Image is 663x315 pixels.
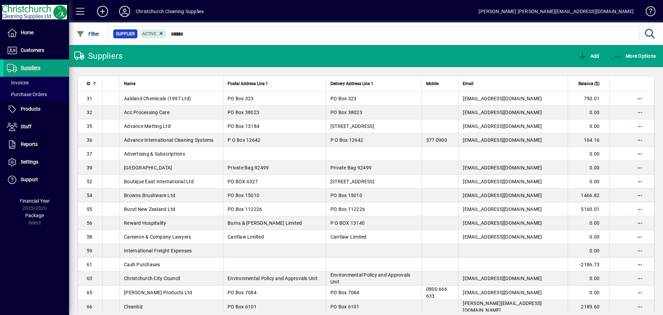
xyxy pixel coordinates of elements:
[124,165,172,170] span: [GEOGRAPHIC_DATA]
[87,96,93,101] span: 31
[463,276,542,281] span: [EMAIL_ADDRESS][DOMAIN_NAME]
[124,80,219,87] div: Name
[228,234,264,240] span: Cantlaw Limited
[330,165,372,170] span: Private Bag 92499
[568,133,609,147] td: 164.16
[330,137,363,143] span: P O Box 12642
[87,165,93,170] span: 39
[463,206,542,212] span: [EMAIL_ADDRESS][DOMAIN_NAME]
[228,137,260,143] span: P O Box 12642
[228,96,254,101] span: PO Box 323
[426,137,447,143] span: 377 0900
[330,80,373,87] span: Delivery Address Line 1
[578,80,599,87] span: Balance ($)
[228,179,258,184] span: PO BOX 6327
[634,121,645,132] button: More options
[330,272,411,285] span: Environmental Policy and Approvals Unit
[142,31,156,36] span: Active
[21,159,38,165] span: Settings
[124,96,191,101] span: Aakland Chemicals (1997 Ltd)
[577,50,601,62] button: Add
[124,123,171,129] span: Advance Matting Ltd
[426,80,454,87] div: Mobile
[463,179,542,184] span: [EMAIL_ADDRESS][DOMAIN_NAME]
[3,118,69,136] a: Staff
[330,96,357,101] span: PO Box 323
[634,162,645,173] button: More options
[463,300,542,313] span: [PERSON_NAME][EMAIL_ADDRESS][DOMAIN_NAME]
[87,304,93,309] span: 66
[463,165,542,170] span: [EMAIL_ADDRESS][DOMAIN_NAME]
[634,301,645,312] button: More options
[124,276,180,281] span: Christchurch City Council
[75,28,101,40] button: Filter
[612,50,658,62] button: More Options
[463,80,564,87] div: Email
[3,101,69,118] a: Products
[124,80,135,87] span: Name
[87,206,93,212] span: 55
[634,273,645,284] button: More options
[124,137,214,143] span: Advance International Cleaning Systems
[124,304,143,309] span: Cleanbiz
[634,107,645,118] button: More options
[463,96,542,101] span: [EMAIL_ADDRESS][DOMAIN_NAME]
[568,244,609,258] td: 0.00
[124,290,192,295] span: [PERSON_NAME] Products Ltd
[87,220,93,226] span: 56
[124,179,194,184] span: Boutique East International Ltd
[21,141,38,147] span: Reports
[568,230,609,244] td: 0.00
[87,179,93,184] span: 52
[92,5,114,18] button: Add
[74,50,123,62] div: Suppliers
[463,137,542,143] span: [EMAIL_ADDRESS][DOMAIN_NAME]
[228,276,318,281] span: Environmental Policy and Approvals Unit
[7,92,47,97] span: Purchase Orders
[87,290,93,295] span: 65
[634,231,645,242] button: More options
[3,171,69,188] a: Support
[21,106,40,112] span: Products
[463,290,542,295] span: [EMAIL_ADDRESS][DOMAIN_NAME]
[228,290,257,295] span: PO Box 7084
[3,154,69,171] a: Settings
[426,286,447,299] span: 0800 666 633
[330,179,374,184] span: [STREET_ADDRESS]
[114,5,136,18] button: Profile
[568,271,609,286] td: 0.00
[568,286,609,300] td: 0.00
[634,204,645,215] button: More options
[634,93,645,104] button: More options
[21,30,33,35] span: Home
[568,300,609,314] td: 2189.60
[3,24,69,41] a: Home
[228,110,259,115] span: PO Box 38023
[463,220,542,226] span: [EMAIL_ADDRESS][DOMAIN_NAME]
[463,234,542,240] span: [EMAIL_ADDRESS][DOMAIN_NAME]
[87,110,93,115] span: 32
[228,123,259,129] span: PO Box 13184
[568,175,609,188] td: 0.00
[124,234,191,240] span: Cameron & Company Lawyers
[21,47,44,53] span: Customers
[426,80,439,87] span: Mobile
[3,42,69,59] a: Customers
[21,65,40,71] span: Suppliers
[479,6,634,17] div: [PERSON_NAME] [PERSON_NAME][EMAIL_ADDRESS][DOMAIN_NAME]
[21,124,31,129] span: Staff
[578,53,599,59] span: Add
[568,147,609,161] td: 0.00
[136,6,204,17] div: Christchurch Cleaning Supplies
[87,248,93,253] span: 59
[463,193,542,198] span: [EMAIL_ADDRESS][DOMAIN_NAME]
[228,304,257,309] span: PO Box 6101
[634,259,645,270] button: More options
[330,234,367,240] span: Cantlaw Limited
[124,151,185,157] span: Advertising & Subscriptions
[124,262,160,267] span: Cash Purchases
[140,29,167,38] mat-chip: Activation Status: Active
[124,206,175,212] span: Bunzl New Zealand Ltd
[634,217,645,229] button: More options
[76,31,99,37] span: Filter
